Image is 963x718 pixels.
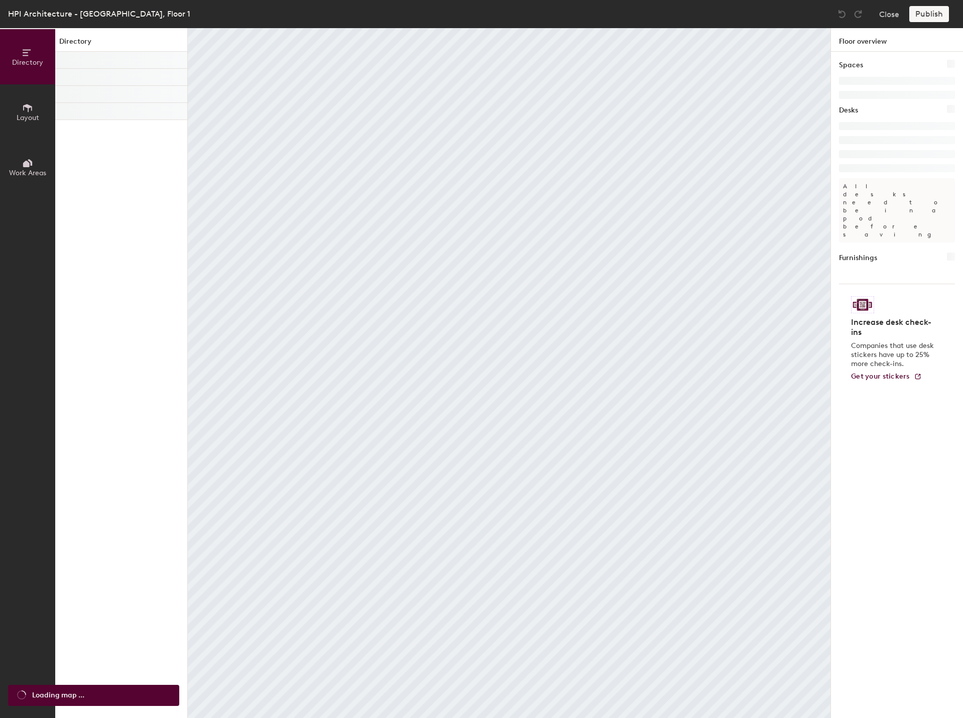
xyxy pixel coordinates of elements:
img: Undo [837,9,847,19]
p: Companies that use desk stickers have up to 25% more check-ins. [851,341,937,369]
img: Redo [853,9,863,19]
img: Sticker logo [851,296,874,313]
a: Get your stickers [851,373,922,381]
h1: Directory [55,36,187,52]
span: Loading map ... [32,690,84,701]
div: HPI Architecture - [GEOGRAPHIC_DATA], Floor 1 [8,8,190,20]
span: Directory [12,58,43,67]
canvas: Map [188,28,830,718]
h4: Increase desk check-ins [851,317,937,337]
h1: Spaces [839,60,863,71]
span: Get your stickers [851,372,910,381]
span: Work Areas [9,169,46,177]
p: All desks need to be in a pod before saving [839,178,955,243]
h1: Furnishings [839,253,877,264]
h1: Desks [839,105,858,116]
button: Close [879,6,899,22]
span: Layout [17,113,39,122]
h1: Floor overview [831,28,963,52]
